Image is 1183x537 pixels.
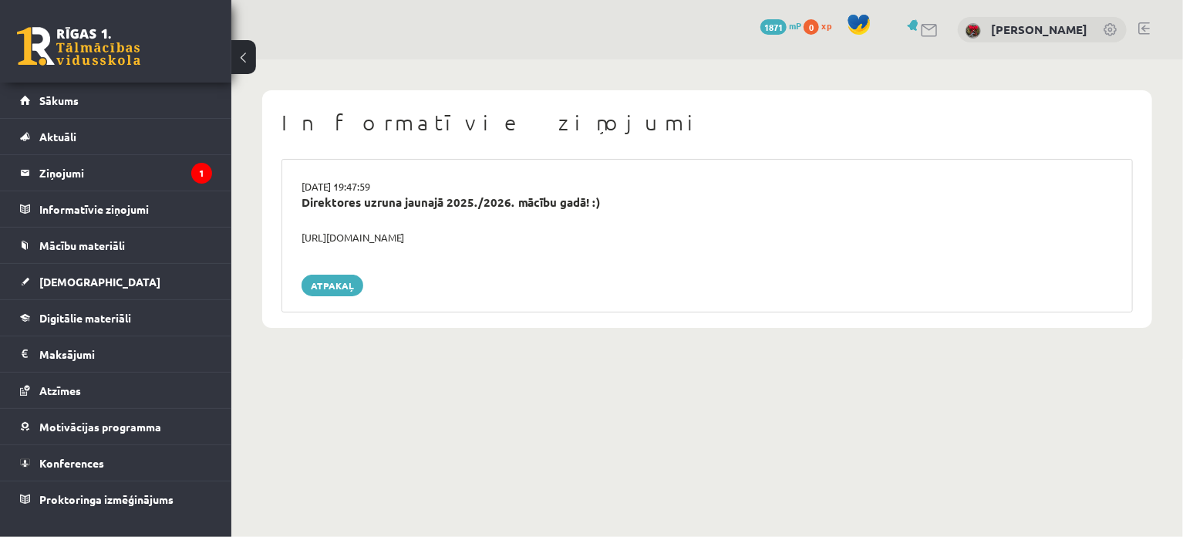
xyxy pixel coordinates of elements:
[191,163,212,184] i: 1
[39,311,131,325] span: Digitālie materiāli
[20,409,212,444] a: Motivācijas programma
[20,336,212,372] a: Maksājumi
[991,22,1087,37] a: [PERSON_NAME]
[20,228,212,263] a: Mācību materiāli
[20,83,212,118] a: Sākums
[39,191,212,227] legend: Informatīvie ziņojumi
[20,300,212,336] a: Digitālie materiāli
[39,93,79,107] span: Sākums
[20,264,212,299] a: [DEMOGRAPHIC_DATA]
[20,119,212,154] a: Aktuāli
[39,420,161,434] span: Motivācijas programma
[804,19,839,32] a: 0 xp
[39,336,212,372] legend: Maksājumi
[290,179,1124,194] div: [DATE] 19:47:59
[39,155,212,191] legend: Ziņojumi
[804,19,819,35] span: 0
[39,383,81,397] span: Atzīmes
[760,19,787,35] span: 1871
[966,23,981,39] img: Tīna Šneidere
[20,445,212,481] a: Konferences
[39,130,76,144] span: Aktuāli
[302,194,1113,211] div: Direktores uzruna jaunajā 2025./2026. mācību gadā! :)
[20,191,212,227] a: Informatīvie ziņojumi
[789,19,801,32] span: mP
[302,275,363,296] a: Atpakaļ
[20,481,212,517] a: Proktoringa izmēģinājums
[281,110,1133,136] h1: Informatīvie ziņojumi
[290,230,1124,245] div: [URL][DOMAIN_NAME]
[821,19,831,32] span: xp
[39,275,160,289] span: [DEMOGRAPHIC_DATA]
[20,373,212,408] a: Atzīmes
[17,27,140,66] a: Rīgas 1. Tālmācības vidusskola
[39,456,104,470] span: Konferences
[20,155,212,191] a: Ziņojumi1
[39,238,125,252] span: Mācību materiāli
[760,19,801,32] a: 1871 mP
[39,492,174,506] span: Proktoringa izmēģinājums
